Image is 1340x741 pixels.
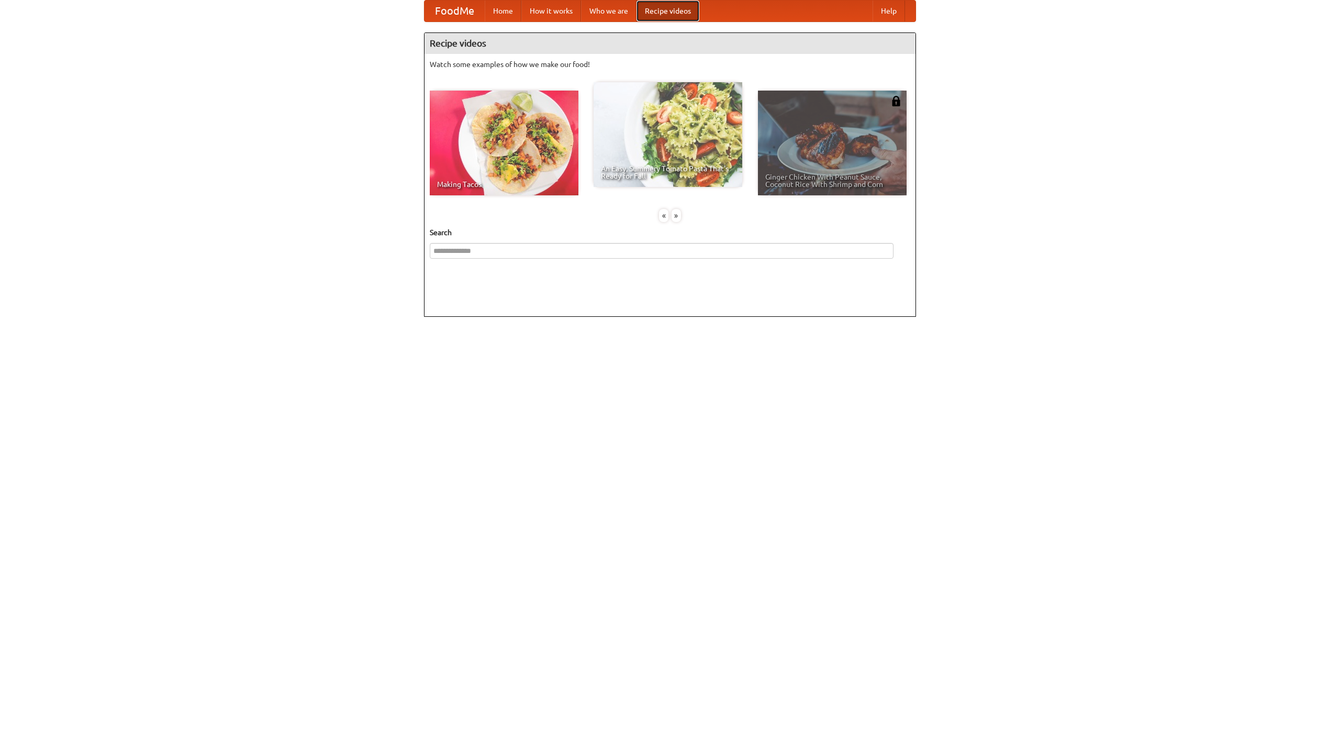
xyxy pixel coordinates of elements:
a: How it works [521,1,581,21]
h4: Recipe videos [425,33,915,54]
a: An Easy, Summery Tomato Pasta That's Ready for Fall [594,82,742,187]
img: 483408.png [891,96,901,106]
div: » [672,209,681,222]
span: An Easy, Summery Tomato Pasta That's Ready for Fall [601,165,735,180]
a: Making Tacos [430,91,578,195]
h5: Search [430,227,910,238]
a: Help [873,1,905,21]
a: FoodMe [425,1,485,21]
p: Watch some examples of how we make our food! [430,59,910,70]
a: Home [485,1,521,21]
a: Recipe videos [636,1,699,21]
span: Making Tacos [437,181,571,188]
a: Who we are [581,1,636,21]
div: « [659,209,668,222]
